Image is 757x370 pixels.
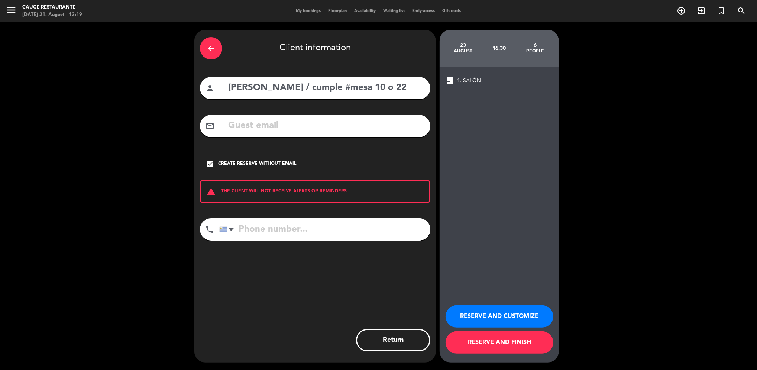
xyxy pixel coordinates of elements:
[717,6,726,15] i: turned_in_not
[22,11,82,19] div: [DATE] 21. August - 12:19
[206,84,214,93] i: person
[351,9,380,13] span: Availability
[206,122,214,131] i: mail_outline
[6,4,17,18] button: menu
[200,180,430,203] div: THE CLIENT WILL NOT RECEIVE ALERTS OR REMINDERS
[517,48,553,54] div: people
[227,80,425,96] input: Guest Name
[200,35,430,61] div: Client information
[517,42,553,48] div: 6
[697,6,706,15] i: exit_to_app
[292,9,325,13] span: My bookings
[227,118,425,133] input: Guest email
[445,42,481,48] div: 23
[481,35,517,61] div: 16:30
[220,219,237,240] div: Uruguay: +598
[457,77,481,85] span: 1. SALÓN
[325,9,351,13] span: Floorplan
[356,329,430,351] button: Return
[380,9,409,13] span: Waiting list
[409,9,439,13] span: Early-access
[446,76,454,85] span: dashboard
[445,48,481,54] div: August
[6,4,17,16] i: menu
[207,44,216,53] i: arrow_back
[219,218,430,241] input: Phone number...
[201,187,221,196] i: warning
[218,160,296,168] div: Create reserve without email
[206,160,214,168] i: check_box
[205,225,214,234] i: phone
[446,331,553,354] button: RESERVE AND FINISH
[22,4,82,11] div: Cauce Restaurante
[737,6,746,15] i: search
[677,6,686,15] i: add_circle_outline
[446,305,553,328] button: RESERVE AND CUSTOMIZE
[439,9,465,13] span: Gift cards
